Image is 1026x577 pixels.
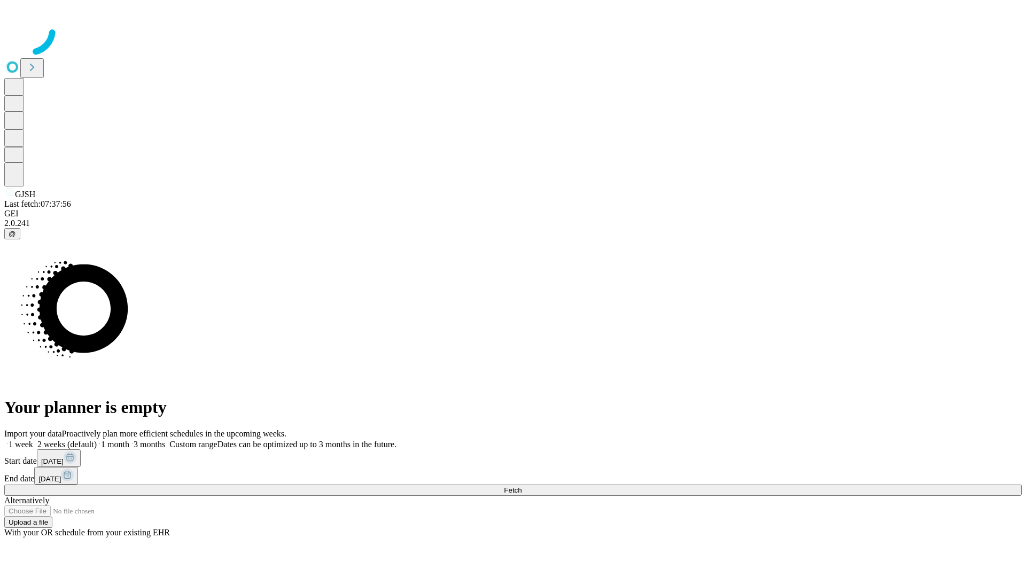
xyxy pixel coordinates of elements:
[4,228,20,239] button: @
[169,440,217,449] span: Custom range
[4,528,170,537] span: With your OR schedule from your existing EHR
[9,440,33,449] span: 1 week
[4,517,52,528] button: Upload a file
[101,440,129,449] span: 1 month
[134,440,165,449] span: 3 months
[217,440,397,449] span: Dates can be optimized up to 3 months in the future.
[37,440,97,449] span: 2 weeks (default)
[4,496,49,505] span: Alternatively
[37,449,81,467] button: [DATE]
[38,475,61,483] span: [DATE]
[4,449,1022,467] div: Start date
[4,467,1022,485] div: End date
[4,199,71,208] span: Last fetch: 07:37:56
[4,485,1022,496] button: Fetch
[41,457,64,465] span: [DATE]
[15,190,35,199] span: GJSH
[62,429,286,438] span: Proactively plan more efficient schedules in the upcoming weeks.
[9,230,16,238] span: @
[34,467,78,485] button: [DATE]
[4,219,1022,228] div: 2.0.241
[4,397,1022,417] h1: Your planner is empty
[4,429,62,438] span: Import your data
[504,486,522,494] span: Fetch
[4,209,1022,219] div: GEI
